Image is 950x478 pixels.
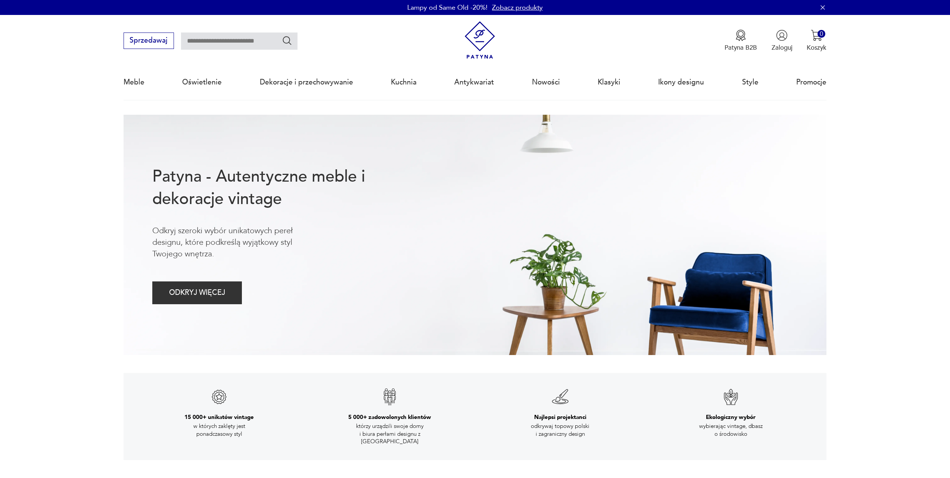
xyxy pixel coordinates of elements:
[742,65,759,99] a: Style
[598,65,620,99] a: Klasyki
[182,65,222,99] a: Oświetlenie
[772,43,792,52] p: Zaloguj
[124,65,144,99] a: Meble
[725,43,757,52] p: Patyna B2B
[725,30,757,52] a: Ikona medaluPatyna B2B
[152,225,323,260] p: Odkryj szeroki wybór unikatowych pereł designu, które podkreślą wyjątkowy styl Twojego wnętrza.
[381,388,399,406] img: Znak gwarancji jakości
[807,30,826,52] button: 0Koszyk
[776,30,788,41] img: Ikonka użytkownika
[796,65,826,99] a: Promocje
[772,30,792,52] button: Zaloguj
[722,388,740,406] img: Znak gwarancji jakości
[817,30,825,38] div: 0
[551,388,569,406] img: Znak gwarancji jakości
[725,30,757,52] button: Patyna B2B
[152,290,242,296] a: ODKRYJ WIĘCEJ
[807,43,826,52] p: Koszyk
[178,422,260,438] p: w których zaklęty jest ponadczasowy styl
[706,413,756,421] h3: Ekologiczny wybór
[210,388,228,406] img: Znak gwarancji jakości
[260,65,353,99] a: Dekoracje i przechowywanie
[461,21,499,59] img: Patyna - sklep z meblami i dekoracjami vintage
[532,65,560,99] a: Nowości
[811,30,822,41] img: Ikona koszyka
[735,30,747,41] img: Ikona medalu
[391,65,417,99] a: Kuchnia
[454,65,494,99] a: Antykwariat
[690,422,772,438] p: wybierając vintage, dbasz o środowisko
[519,422,601,438] p: odkrywaj topowy polski i zagraniczny design
[407,3,488,12] p: Lampy od Same Old -20%!
[282,35,293,46] button: Szukaj
[658,65,704,99] a: Ikony designu
[534,413,586,421] h3: Najlepsi projektanci
[492,3,543,12] a: Zobacz produkty
[349,422,431,445] p: którzy urządzili swoje domy i biura perłami designu z [GEOGRAPHIC_DATA]
[152,166,394,210] h1: Patyna - Autentyczne meble i dekoracje vintage
[124,38,174,44] a: Sprzedawaj
[124,33,174,49] button: Sprzedawaj
[152,281,242,304] button: ODKRYJ WIĘCEJ
[348,413,431,421] h3: 5 000+ zadowolonych klientów
[184,413,254,421] h3: 15 000+ unikatów vintage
